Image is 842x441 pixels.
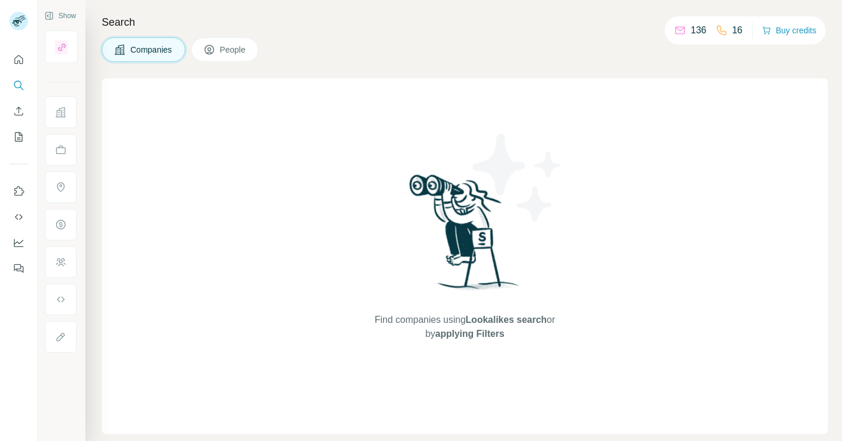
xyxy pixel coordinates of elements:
img: Surfe Illustration - Stars [465,125,570,230]
h4: Search [102,14,828,30]
button: Quick start [9,49,28,70]
span: Lookalikes search [465,315,547,325]
span: applying Filters [435,329,504,339]
button: Dashboard [9,232,28,253]
button: Use Surfe on LinkedIn [9,181,28,202]
button: Enrich CSV [9,101,28,122]
button: Search [9,75,28,96]
button: Buy credits [762,22,816,39]
span: Companies [130,44,173,56]
span: Find companies using or by [371,313,558,341]
button: My lists [9,126,28,147]
button: Use Surfe API [9,206,28,228]
button: Show [36,7,84,25]
img: Surfe Illustration - Woman searching with binoculars [404,171,526,302]
button: Feedback [9,258,28,279]
p: 136 [691,23,706,37]
p: 16 [732,23,743,37]
span: People [220,44,247,56]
